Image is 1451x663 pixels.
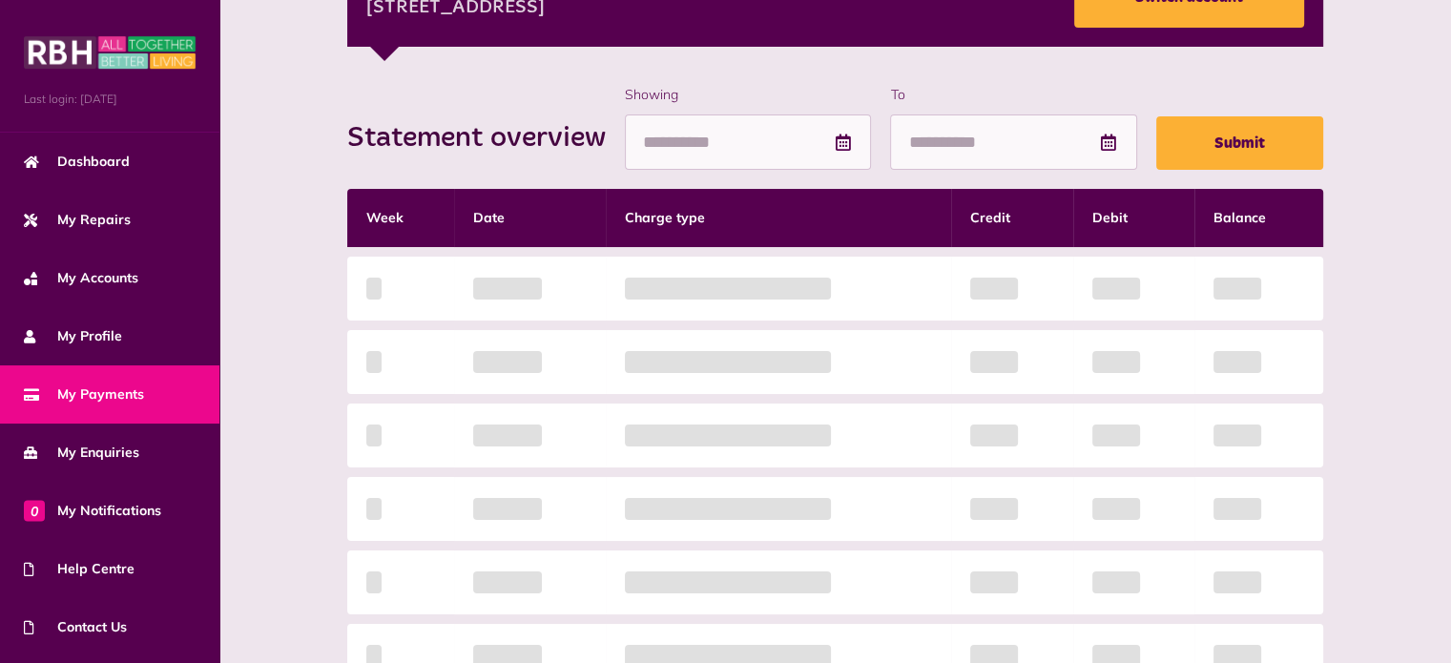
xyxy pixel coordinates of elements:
span: Last login: [DATE] [24,91,196,108]
span: My Repairs [24,210,131,230]
span: My Accounts [24,268,138,288]
span: Contact Us [24,617,127,637]
span: My Payments [24,384,144,404]
img: MyRBH [24,33,196,72]
span: My Notifications [24,501,161,521]
span: Help Centre [24,559,135,579]
span: 0 [24,500,45,521]
span: My Enquiries [24,443,139,463]
span: My Profile [24,326,122,346]
span: Dashboard [24,152,130,172]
